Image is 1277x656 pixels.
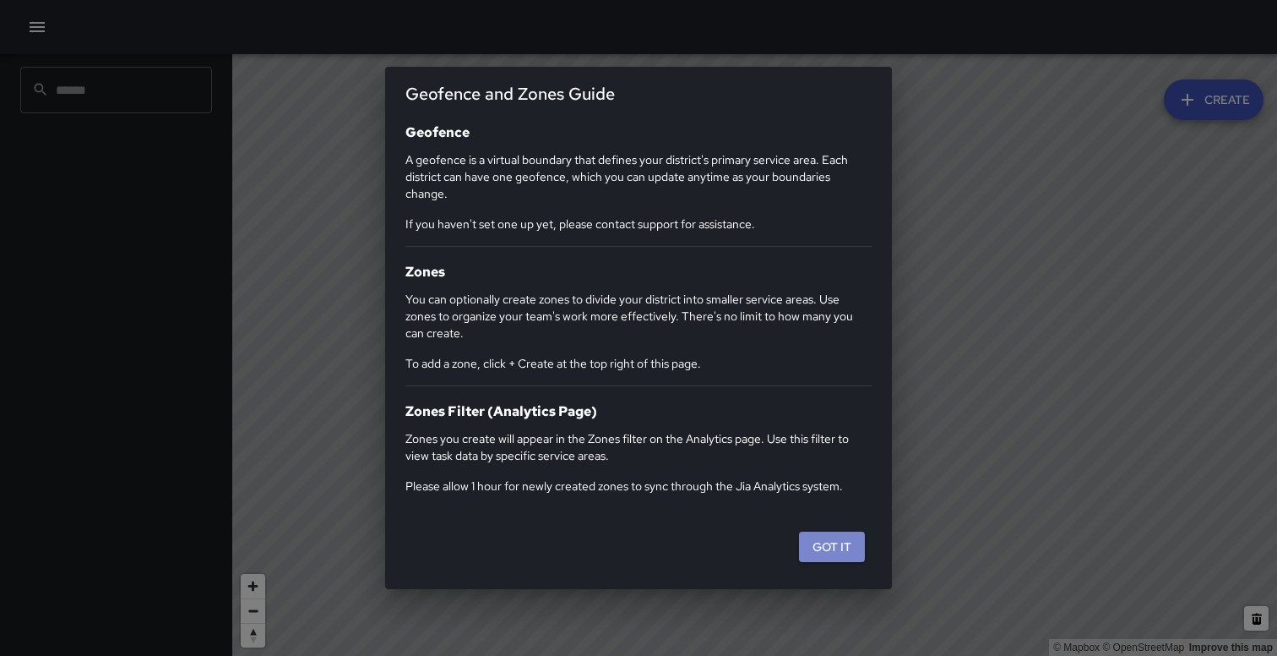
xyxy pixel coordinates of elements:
[385,67,892,121] h2: Geofence and Zones Guide
[405,400,872,424] h6: Zones Filter (Analytics Page)
[405,291,872,342] p: You can optionally create zones to divide your district into smaller service areas. Use zones to ...
[405,260,872,284] h6: Zones
[405,216,872,232] p: If you haven't set one up yet, please contact support for assistance.
[799,532,865,563] button: Got it
[405,121,872,145] h6: Geofence
[405,478,872,495] p: Please allow 1 hour for newly created zones to sync through the Jia Analytics system.
[405,151,872,202] p: A geofence is a virtual boundary that defines your district's primary service area. Each district...
[405,430,872,464] p: Zones you create will appear in the Zones filter on the Analytics page. Use this filter to view t...
[405,355,872,372] p: To add a zone, click + Create at the top right of this page.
